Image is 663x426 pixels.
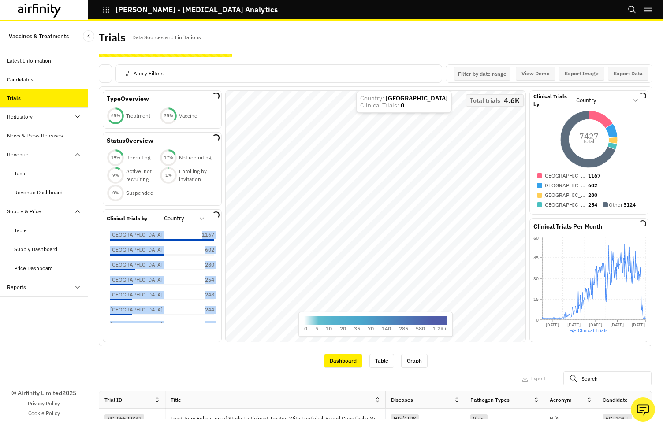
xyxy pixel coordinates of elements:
[192,291,214,299] p: 248
[171,414,385,423] p: Long-term Follow-up of Study Participant Treated With Lentiviral-Based Genetically Modified [MEDI...
[611,322,624,328] tspan: [DATE]
[102,2,278,17] button: [PERSON_NAME] - [MEDICAL_DATA] Analytics
[550,396,572,404] div: Acronym
[9,28,69,44] p: Vaccines & Treatments
[533,276,539,282] tspan: 30
[107,113,124,119] div: 65 %
[115,6,278,14] p: [PERSON_NAME] - [MEDICAL_DATA] Analytics
[536,317,539,323] tspan: 0
[589,322,602,328] tspan: [DATE]
[99,31,125,44] h2: Trials
[533,255,539,261] tspan: 45
[110,231,163,239] p: [GEOGRAPHIC_DATA]
[110,276,163,284] p: [GEOGRAPHIC_DATA]
[546,322,559,328] tspan: [DATE]
[28,409,60,417] a: Cookie Policy
[179,154,211,162] p: Not recruiting
[399,325,408,333] p: 285
[83,30,94,42] button: Close Sidebar
[533,235,539,241] tspan: 60
[609,201,622,209] p: Other
[14,245,57,253] div: Supply Dashboard
[632,322,645,328] tspan: [DATE]
[578,327,607,333] span: Clinical Trials
[391,414,419,422] div: HIV/AIDS
[543,191,587,199] p: [GEOGRAPHIC_DATA]
[608,67,648,81] button: Export Data
[7,94,21,102] div: Trials
[107,155,124,161] div: 19 %
[110,261,163,269] p: [GEOGRAPHIC_DATA]
[533,296,539,302] tspan: 15
[160,172,177,178] div: 1 %
[326,325,332,333] p: 10
[369,354,394,368] div: Table
[382,325,391,333] p: 140
[550,416,559,421] p: N/A
[567,322,581,328] tspan: [DATE]
[315,325,318,333] p: 5
[192,231,214,239] p: 1167
[530,375,546,382] p: Export
[354,325,360,333] p: 35
[7,207,41,215] div: Supply & Price
[416,325,425,333] p: 580
[433,325,447,333] p: 1.2K+
[470,97,500,104] p: Total trials
[104,414,144,422] div: NCT05529342
[579,131,599,141] tspan: 7427
[470,396,510,404] div: Pathogen Types
[192,321,214,329] p: 233
[324,354,362,368] div: Dashboard
[458,70,507,77] p: Filter by date range
[107,190,124,196] div: 0 %
[11,389,76,398] p: © Airfinity Limited 2025
[132,33,201,42] p: Data Sources and Limitations
[631,397,655,422] button: Ask our analysts
[160,155,177,161] div: 17 %
[401,354,428,368] div: Graph
[14,189,63,196] div: Revenue Dashboard
[470,414,488,422] div: Virus
[28,400,60,407] a: Privacy Policy
[107,94,149,104] p: Type Overview
[391,396,413,404] div: Diseases
[543,201,587,209] p: [GEOGRAPHIC_DATA]
[107,172,124,178] div: 9 %
[107,215,147,222] p: Clinical Trials by
[588,182,597,189] p: 602
[7,283,26,291] div: Reports
[192,246,214,254] p: 602
[628,2,637,17] button: Search
[179,112,197,120] p: Vaccine
[563,371,652,385] input: Search
[454,67,510,81] button: Interact with the calendar and add the check-in date for your trip.
[171,396,181,404] div: Title
[543,182,587,189] p: [GEOGRAPHIC_DATA]
[304,325,307,333] p: 0
[160,113,177,119] div: 35 %
[584,138,594,144] tspan: total
[192,306,214,314] p: 244
[543,172,587,180] p: [GEOGRAPHIC_DATA]
[110,291,163,299] p: [GEOGRAPHIC_DATA]
[126,167,160,183] p: Active, not recruiting
[7,132,63,140] div: News & Press Releases
[7,76,34,84] div: Candidates
[179,167,212,183] p: Enrolling by invitation
[125,67,164,81] button: Apply Filters
[110,246,163,254] p: [GEOGRAPHIC_DATA]
[588,201,597,209] p: 254
[603,414,632,422] div: AGT103-T
[110,306,163,314] p: [GEOGRAPHIC_DATA]
[126,189,153,197] p: Suspended
[559,67,604,81] button: Export Image
[516,67,555,81] button: View Demo
[7,57,51,65] div: Latest Information
[104,396,122,404] div: Trial ID
[14,170,27,178] div: Table
[110,321,163,329] p: [GEOGRAPHIC_DATA]
[368,325,374,333] p: 70
[623,201,636,209] p: 5124
[533,93,574,108] p: Clinical Trials by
